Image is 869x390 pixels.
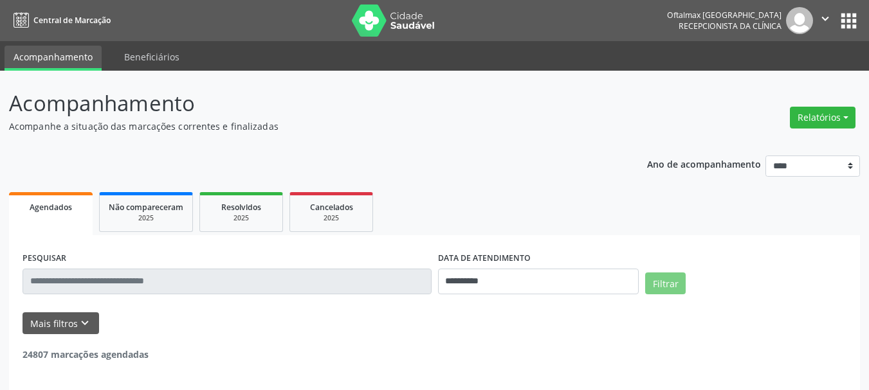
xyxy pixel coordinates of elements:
[299,213,363,223] div: 2025
[679,21,782,31] span: Recepcionista da clínica
[786,7,813,34] img: img
[23,348,149,360] strong: 24807 marcações agendadas
[23,312,99,335] button: Mais filtroskeyboard_arrow_down
[813,7,837,34] button: 
[667,10,782,21] div: Oftalmax [GEOGRAPHIC_DATA]
[23,249,66,269] label: PESQUISAR
[837,10,860,32] button: apps
[310,202,353,213] span: Cancelados
[790,107,855,129] button: Relatórios
[818,12,832,26] i: 
[221,202,261,213] span: Resolvidos
[647,155,761,172] p: Ano de acompanhamento
[78,316,92,330] i: keyboard_arrow_down
[5,46,102,71] a: Acompanhamento
[438,249,531,269] label: DATA DE ATENDIMENTO
[9,87,605,120] p: Acompanhamento
[109,213,183,223] div: 2025
[33,15,111,26] span: Central de Marcação
[209,213,273,223] div: 2025
[9,120,605,133] p: Acompanhe a situação das marcações correntes e finalizadas
[109,202,183,213] span: Não compareceram
[30,202,72,213] span: Agendados
[115,46,188,68] a: Beneficiários
[645,272,686,294] button: Filtrar
[9,10,111,31] a: Central de Marcação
